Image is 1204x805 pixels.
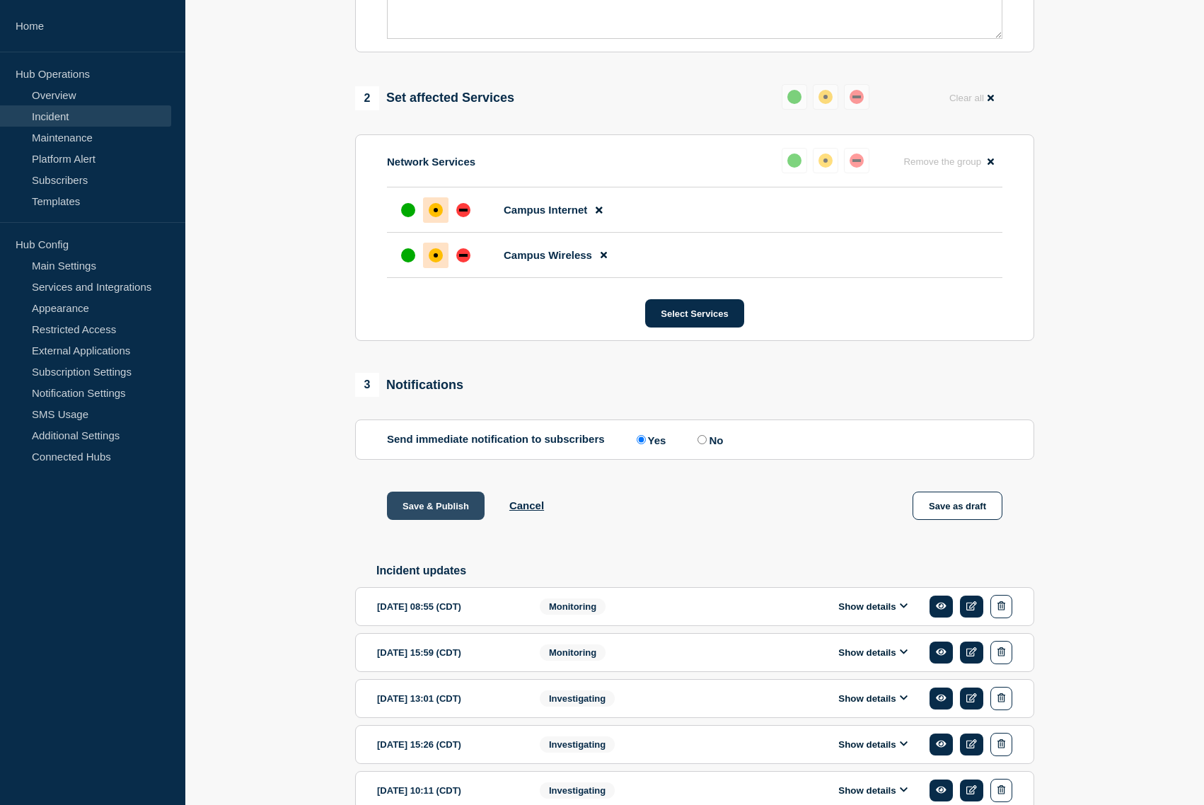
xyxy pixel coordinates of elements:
button: up [782,84,807,110]
div: up [401,203,415,217]
h2: Incident updates [376,564,1034,577]
div: up [401,248,415,262]
span: Remove the group [903,156,981,167]
span: 3 [355,373,379,397]
button: down [844,148,869,173]
button: Show details [834,647,912,659]
label: No [694,433,723,446]
button: Cancel [509,499,544,511]
button: Select Services [645,299,743,328]
div: affected [818,154,833,168]
div: down [850,90,864,104]
button: Save as draft [913,492,1002,520]
div: [DATE] 13:01 (CDT) [377,687,519,710]
div: down [456,248,470,262]
button: up [782,148,807,173]
button: Show details [834,601,912,613]
button: Show details [834,693,912,705]
div: Set affected Services [355,86,514,110]
div: [DATE] 15:59 (CDT) [377,641,519,664]
button: down [844,84,869,110]
div: [DATE] 08:55 (CDT) [377,595,519,618]
button: Save & Publish [387,492,485,520]
div: up [787,154,801,168]
span: Investigating [540,690,615,707]
input: No [697,435,707,444]
button: Clear all [941,84,1002,112]
div: down [456,203,470,217]
div: down [850,154,864,168]
div: up [787,90,801,104]
div: Send immediate notification to subscribers [387,433,1002,446]
span: 2 [355,86,379,110]
button: affected [813,148,838,173]
div: [DATE] 15:26 (CDT) [377,733,519,756]
div: affected [429,203,443,217]
button: Remove the group [895,148,1002,175]
span: Monitoring [540,598,606,615]
span: Investigating [540,736,615,753]
button: affected [813,84,838,110]
div: affected [818,90,833,104]
button: Show details [834,739,912,751]
p: Network Services [387,156,475,168]
div: Notifications [355,373,463,397]
span: Campus Internet [504,204,587,216]
span: Investigating [540,782,615,799]
label: Yes [633,433,666,446]
input: Yes [637,435,646,444]
span: Campus Wireless [504,249,592,261]
div: affected [429,248,443,262]
span: Monitoring [540,644,606,661]
p: Send immediate notification to subscribers [387,433,605,446]
div: [DATE] 10:11 (CDT) [377,779,519,802]
button: Show details [834,784,912,797]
